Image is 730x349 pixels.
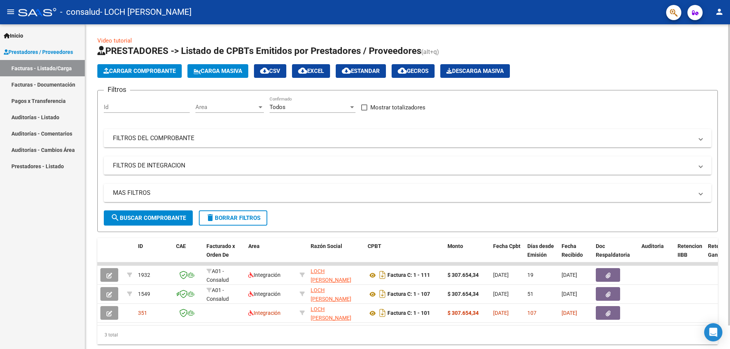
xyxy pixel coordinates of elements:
mat-icon: person [715,7,724,16]
button: Carga Masiva [187,64,248,78]
h3: Filtros [104,84,130,95]
datatable-header-cell: Facturado x Orden De [203,238,245,272]
mat-expansion-panel-header: FILTROS DE INTEGRACION [104,156,711,175]
span: Prestadores / Proveedores [4,48,73,56]
mat-icon: cloud_download [260,66,269,75]
span: Todos [270,104,286,111]
span: Integración [248,310,281,316]
mat-expansion-panel-header: MAS FILTROS [104,184,711,202]
strong: $ 307.654,34 [448,310,479,316]
span: 107 [527,310,536,316]
datatable-header-cell: CPBT [365,238,444,272]
span: 51 [527,291,533,297]
div: 27333571795 [311,267,362,283]
span: [DATE] [493,310,509,316]
div: 27333571795 [311,286,362,302]
a: Video tutorial [97,37,132,44]
span: 351 [138,310,147,316]
datatable-header-cell: Auditoria [638,238,674,272]
span: LOCH [PERSON_NAME] [311,268,351,283]
datatable-header-cell: Retencion IIBB [674,238,705,272]
span: Días desde Emisión [527,243,554,258]
span: A01 - Consalud [206,268,229,283]
span: Inicio [4,32,23,40]
span: Integración [248,291,281,297]
button: Estandar [336,64,386,78]
span: Fecha Recibido [562,243,583,258]
span: (alt+q) [421,48,439,55]
span: 1549 [138,291,150,297]
span: Auditoria [641,243,664,249]
i: Descargar documento [378,269,387,281]
mat-icon: menu [6,7,15,16]
datatable-header-cell: CAE [173,238,203,272]
datatable-header-cell: Area [245,238,297,272]
div: 27333571795 [311,305,362,321]
span: CAE [176,243,186,249]
strong: Factura C: 1 - 101 [387,310,430,316]
strong: Factura C: 1 - 107 [387,291,430,297]
span: Area [248,243,260,249]
span: - LOCH [PERSON_NAME] [100,4,192,21]
span: Buscar Comprobante [111,215,186,221]
button: Descarga Masiva [440,64,510,78]
button: EXCEL [292,64,330,78]
span: 1932 [138,272,150,278]
span: ID [138,243,143,249]
span: 19 [527,272,533,278]
mat-icon: cloud_download [342,66,351,75]
span: EXCEL [298,68,324,74]
span: [DATE] [562,291,577,297]
span: CPBT [368,243,381,249]
span: Borrar Filtros [206,215,260,221]
span: Estandar [342,68,380,74]
button: Cargar Comprobante [97,64,182,78]
app-download-masive: Descarga masiva de comprobantes (adjuntos) [440,64,510,78]
mat-panel-title: FILTROS DE INTEGRACION [113,161,693,170]
span: Retencion IIBB [678,243,702,258]
span: [DATE] [493,291,509,297]
datatable-header-cell: Razón Social [308,238,365,272]
strong: $ 307.654,34 [448,291,479,297]
span: LOCH [PERSON_NAME] [311,287,351,302]
span: Cargar Comprobante [103,68,176,74]
span: Fecha Cpbt [493,243,521,249]
mat-icon: cloud_download [398,66,407,75]
span: CSV [260,68,280,74]
span: Carga Masiva [194,68,242,74]
span: LOCH [PERSON_NAME] [311,306,351,321]
span: [DATE] [562,310,577,316]
datatable-header-cell: ID [135,238,173,272]
span: Facturado x Orden De [206,243,235,258]
mat-icon: cloud_download [298,66,307,75]
span: A01 - Consalud [206,287,229,302]
span: PRESTADORES -> Listado de CPBTs Emitidos por Prestadores / Proveedores [97,46,421,56]
div: Open Intercom Messenger [704,323,722,341]
mat-panel-title: FILTROS DEL COMPROBANTE [113,134,693,142]
span: Doc Respaldatoria [596,243,630,258]
span: - consalud [60,4,100,21]
strong: Factura C: 1 - 111 [387,272,430,278]
button: Buscar Comprobante [104,210,193,226]
div: 3 total [97,325,718,344]
datatable-header-cell: Monto [444,238,490,272]
datatable-header-cell: Doc Respaldatoria [593,238,638,272]
span: Area [195,104,257,111]
strong: $ 307.654,34 [448,272,479,278]
mat-icon: search [111,213,120,222]
span: [DATE] [493,272,509,278]
mat-icon: delete [206,213,215,222]
button: Borrar Filtros [199,210,267,226]
span: Razón Social [311,243,342,249]
i: Descargar documento [378,288,387,300]
span: Mostrar totalizadores [370,103,425,112]
i: Descargar documento [378,307,387,319]
mat-panel-title: MAS FILTROS [113,189,693,197]
button: CSV [254,64,286,78]
span: Gecros [398,68,428,74]
datatable-header-cell: Fecha Recibido [559,238,593,272]
button: Gecros [392,64,435,78]
span: Descarga Masiva [446,68,504,74]
datatable-header-cell: Fecha Cpbt [490,238,524,272]
datatable-header-cell: Días desde Emisión [524,238,559,272]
